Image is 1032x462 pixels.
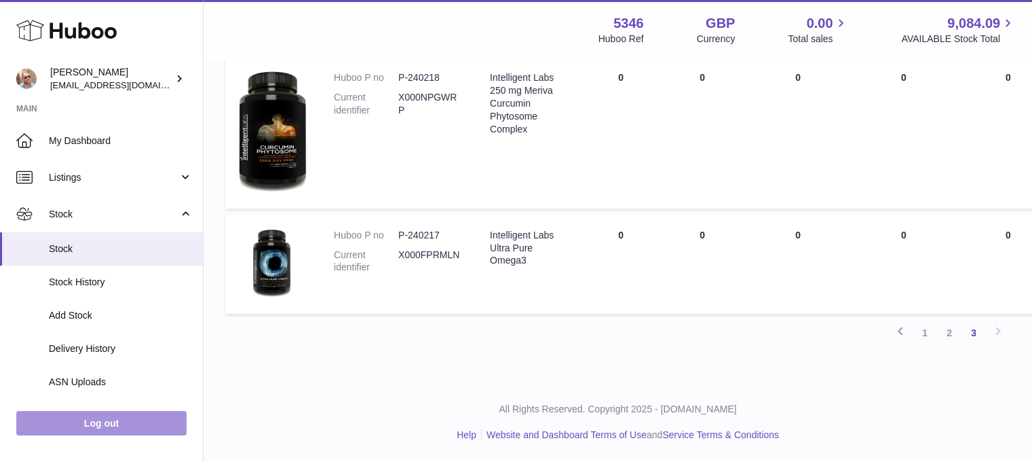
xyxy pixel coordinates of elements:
[398,229,463,242] dd: P-240217
[239,229,307,297] img: product image
[580,215,662,314] td: 0
[662,215,743,314] td: 0
[239,71,307,191] img: product image
[334,71,398,84] dt: Huboo P no
[913,321,937,345] a: 1
[398,71,463,84] dd: P-240218
[580,58,662,208] td: 0
[853,58,955,208] td: 0
[49,243,193,255] span: Stock
[961,321,986,345] a: 3
[50,79,199,90] span: [EMAIL_ADDRESS][DOMAIN_NAME]
[807,14,833,33] span: 0.00
[613,14,644,33] strong: 5346
[50,66,172,92] div: [PERSON_NAME]
[334,229,398,242] dt: Huboo P no
[49,309,193,322] span: Add Stock
[1006,230,1011,241] span: 0
[334,91,398,117] dt: Current identifier
[490,229,567,268] div: Intelligent Labs Ultra Pure Omega3
[853,215,955,314] td: 0
[16,69,37,89] img: support@radoneltd.co.uk
[49,342,193,355] span: Delivery History
[937,321,961,345] a: 2
[788,33,848,46] span: Total sales
[49,208,178,221] span: Stock
[697,33,735,46] div: Currency
[947,14,1000,33] span: 9,084.09
[334,249,398,274] dt: Current identifier
[49,376,193,389] span: ASN Uploads
[662,429,779,440] a: Service Terms & Conditions
[457,429,476,440] a: Help
[49,276,193,289] span: Stock History
[49,171,178,184] span: Listings
[482,429,779,442] li: and
[49,135,193,147] span: My Dashboard
[901,33,1016,46] span: AVAILABLE Stock Total
[1006,72,1011,83] span: 0
[901,14,1016,46] a: 9,084.09 AVAILABLE Stock Total
[398,91,463,117] dd: X000NPGWRP
[490,71,567,135] div: Intelligent Labs 250 mg Meriva Curcumin Phytosome Complex
[662,58,743,208] td: 0
[214,403,1021,416] p: All Rights Reserved. Copyright 2025 - [DOMAIN_NAME]
[16,411,187,436] a: Log out
[598,33,644,46] div: Huboo Ref
[743,58,853,208] td: 0
[743,215,853,314] td: 0
[788,14,848,46] a: 0.00 Total sales
[486,429,647,440] a: Website and Dashboard Terms of Use
[398,249,463,274] dd: X000FPRMLN
[706,14,735,33] strong: GBP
